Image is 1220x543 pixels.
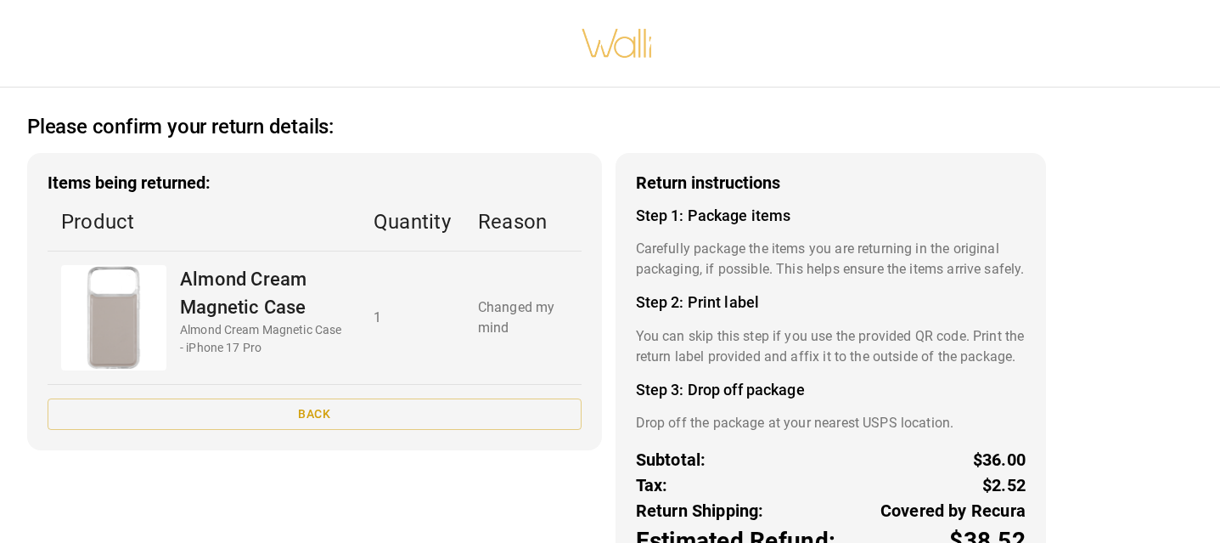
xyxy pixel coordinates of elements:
p: Quantity [374,206,451,237]
p: Almond Cream Magnetic Case [180,265,346,321]
h4: Step 3: Drop off package [636,381,1026,399]
p: Subtotal: [636,447,706,472]
p: Covered by Recura [880,498,1026,523]
p: Carefully package the items you are returning in the original packaging, if possible. This helps ... [636,239,1026,280]
p: You can skip this step if you use the provided QR code. Print the return label provided and affix... [636,326,1026,367]
p: $2.52 [982,472,1026,498]
p: Tax: [636,472,668,498]
p: Drop off the package at your nearest USPS location. [636,413,1026,433]
p: Return Shipping: [636,498,764,523]
p: Reason [478,206,568,237]
p: Almond Cream Magnetic Case - iPhone 17 Pro [180,321,346,357]
h3: Items being returned: [48,173,582,193]
button: Back [48,399,582,430]
p: 1 [374,308,451,328]
h3: Return instructions [636,173,1026,193]
h4: Step 2: Print label [636,293,1026,312]
img: walli-inc.myshopify.com [581,7,654,80]
h2: Please confirm your return details: [27,115,334,139]
p: $36.00 [973,447,1026,472]
p: Product [61,206,346,237]
p: Changed my mind [478,297,568,338]
h4: Step 1: Package items [636,206,1026,225]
